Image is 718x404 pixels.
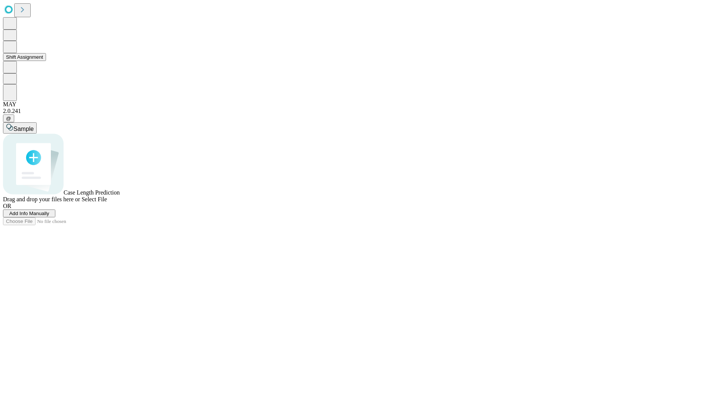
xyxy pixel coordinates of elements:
[3,203,11,209] span: OR
[3,209,55,217] button: Add Info Manually
[3,122,37,134] button: Sample
[64,189,120,196] span: Case Length Prediction
[9,211,49,216] span: Add Info Manually
[6,116,11,121] span: @
[13,126,34,132] span: Sample
[3,114,14,122] button: @
[3,196,80,202] span: Drag and drop your files here or
[3,101,715,108] div: MAY
[82,196,107,202] span: Select File
[3,53,46,61] button: Shift Assignment
[3,108,715,114] div: 2.0.241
